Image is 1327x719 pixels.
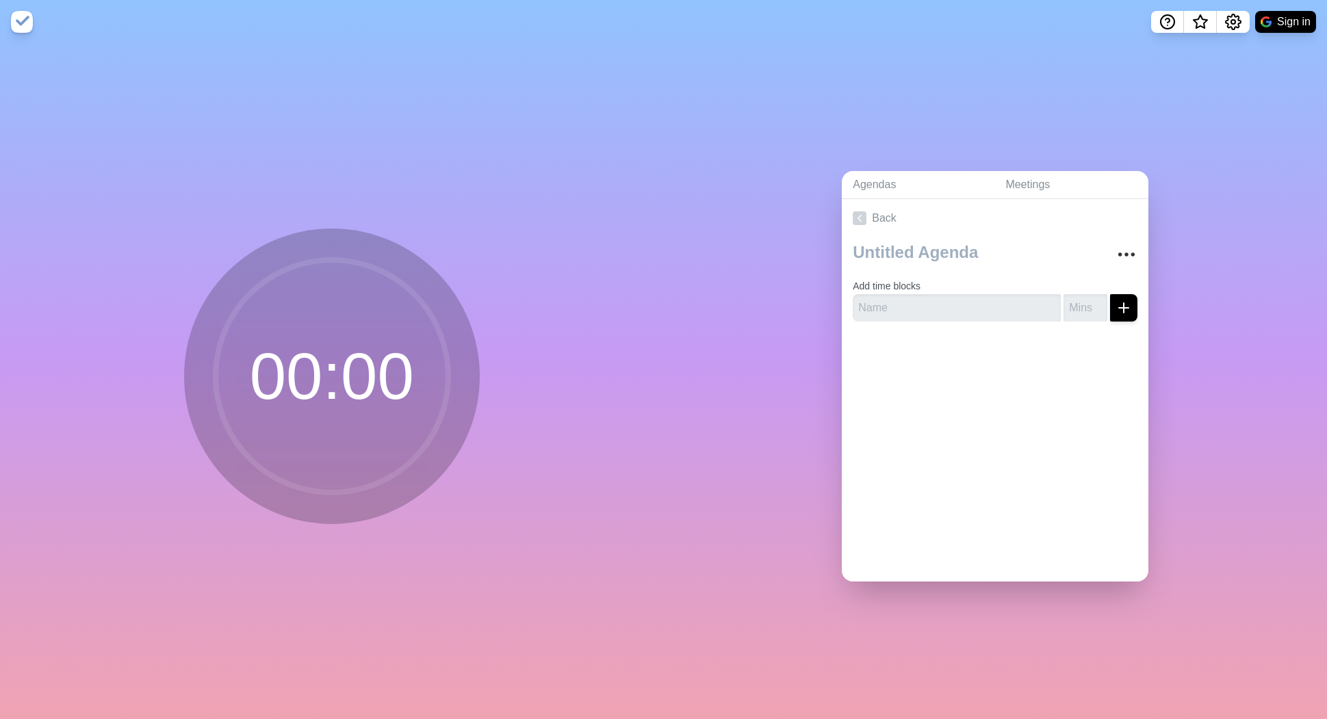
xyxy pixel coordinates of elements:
a: Meetings [994,171,1148,199]
button: Sign in [1255,11,1316,33]
a: Back [842,199,1148,237]
a: Agendas [842,171,994,199]
label: Add time blocks [853,280,920,291]
button: Settings [1217,11,1250,33]
button: Help [1151,11,1184,33]
button: What’s new [1184,11,1217,33]
img: google logo [1261,16,1272,27]
input: Mins [1064,294,1107,322]
input: Name [853,294,1061,322]
img: timeblocks logo [11,11,33,33]
button: More [1113,241,1140,268]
